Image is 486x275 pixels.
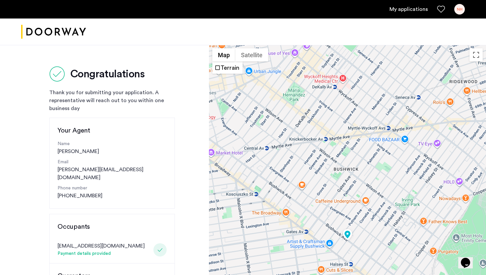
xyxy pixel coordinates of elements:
[58,140,167,155] div: [PERSON_NAME]
[70,67,144,81] h2: Congratulations
[58,126,167,135] h3: Your Agent
[389,5,428,13] a: My application
[58,159,167,166] p: Email
[212,48,235,61] button: Show street map
[213,62,242,73] li: Terrain
[469,48,483,61] button: Toggle fullscreen view
[454,4,465,15] div: NH
[212,61,243,74] ul: Show street map
[21,20,86,44] img: logo
[458,249,479,268] iframe: chat widget
[58,250,145,258] div: Payment details provided
[58,166,167,181] a: [PERSON_NAME][EMAIL_ADDRESS][DOMAIN_NAME]
[58,185,167,192] p: Phone number
[58,222,167,231] h3: Occupants
[58,242,145,250] div: [EMAIL_ADDRESS][DOMAIN_NAME]
[221,65,239,71] label: Terrain
[58,192,102,200] a: [PHONE_NUMBER]
[437,5,445,13] a: Favorites
[49,89,175,112] div: Thank you for submitting your application. A representative will reach out to you within one busi...
[21,20,86,44] a: Cazamio logo
[235,48,268,61] button: Show satellite imagery
[58,140,167,147] p: Name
